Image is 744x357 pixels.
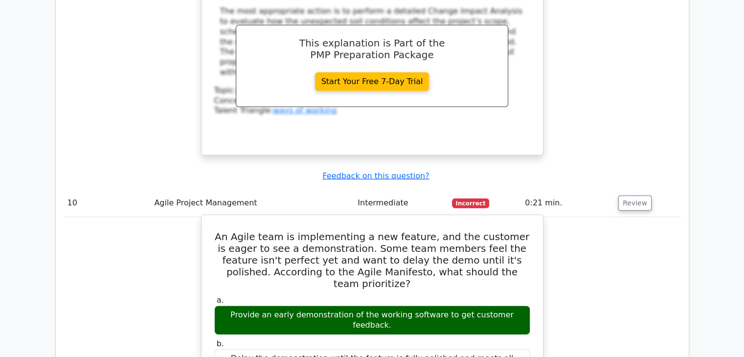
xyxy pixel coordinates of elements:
[214,86,530,116] div: Talent Triangle:
[217,339,224,348] span: b.
[214,306,530,335] div: Provide an early demonstration of the working software to get customer feedback.
[150,189,354,217] td: Agile Project Management
[213,231,531,290] h5: An Agile team is implementing a new feature, and the customer is eager to see a demonstration. So...
[64,189,151,217] td: 10
[217,295,224,305] span: a.
[521,189,614,217] td: 0:21 min.
[618,196,652,211] button: Review
[315,72,429,91] a: Start Your Free 7-Day Trial
[273,106,337,115] a: ways of working
[214,86,530,96] div: Topic:
[214,96,530,106] div: Concept:
[354,189,448,217] td: Intermediate
[322,171,429,180] a: Feedback on this question?
[220,6,524,78] div: The most appropriate action is to perform a detailed Change Impact Analysis to evaluate how the u...
[452,199,490,208] span: Incorrect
